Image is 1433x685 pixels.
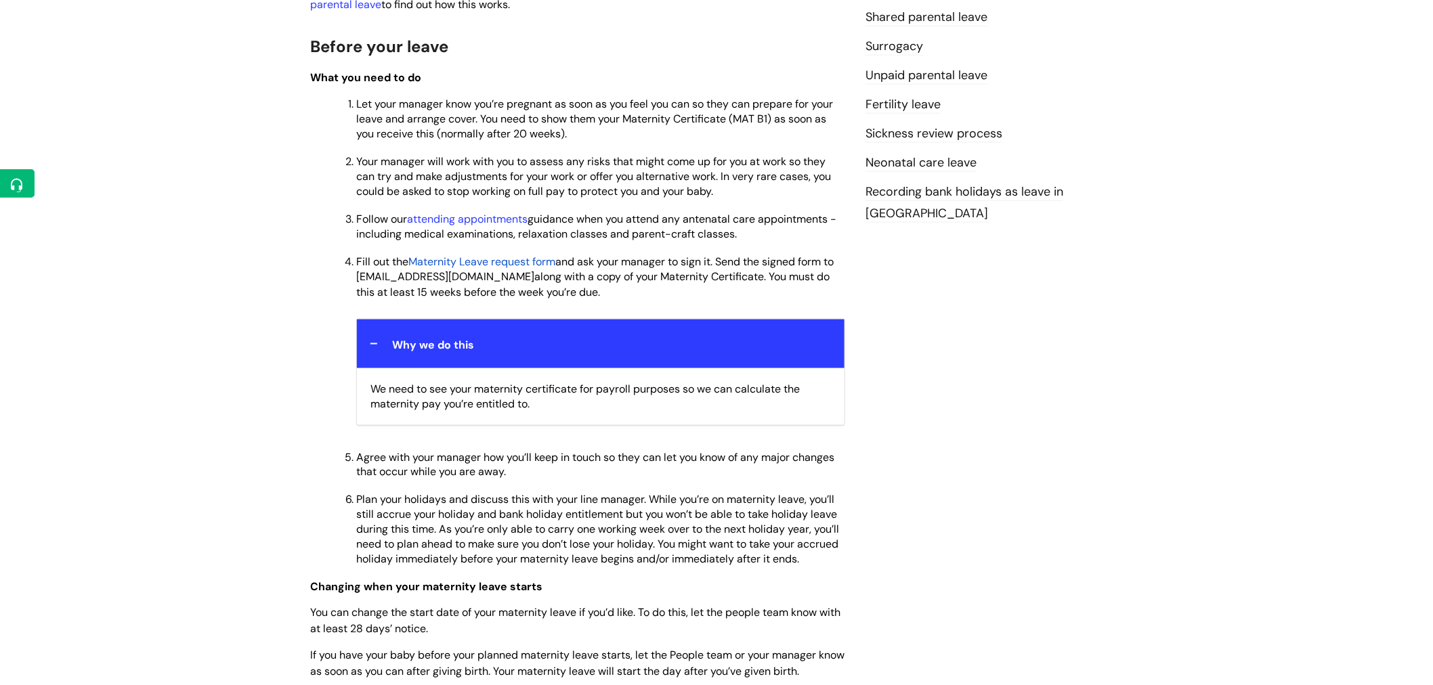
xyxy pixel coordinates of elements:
[310,606,840,637] span: You can change the start date of your maternity leave if you’d like. To do this, let the people t...
[356,97,833,141] span: Let your manager know you’re pregnant as soon as you feel you can so they can prepare for your le...
[356,493,839,567] span: Plan your holidays and discuss this with your line manager. While you’re on maternity leave, you’...
[370,382,800,411] span: We need to see your maternity certificate for payroll purposes so we can calculate the maternity ...
[865,96,941,114] a: Fertility leave
[865,154,977,172] a: Neonatal care leave
[310,36,448,57] span: Before your leave
[356,255,408,269] span: Fill out the
[310,580,542,594] span: Changing when your maternity leave starts
[392,338,474,352] span: Why we do this
[310,648,844,680] span: If you have your baby before your planned maternity leave starts, let the People team or your man...
[865,38,923,56] a: Surrogacy
[310,70,421,85] span: What you need to do
[356,450,834,479] span: Agree with your manager how you’ll keep in touch so they can let you know of any major changes th...
[865,183,1063,223] a: Recording bank holidays as leave in [GEOGRAPHIC_DATA]
[865,125,1002,143] a: Sickness review process
[356,269,830,299] span: along with a copy of your Maternity Certificate. You must do this at least 15 weeks before the we...
[865,67,987,85] a: Unpaid parental leave
[356,255,834,284] span: and ask your manager to sign it. Send the signed form to [EMAIL_ADDRESS][DOMAIN_NAME]
[356,154,831,198] span: Your manager will work with you to assess any risks that might come up for you at work so they ca...
[407,212,528,226] a: attending appointments
[356,212,836,241] span: Follow our guidance when you attend any antenatal care appointments - including medical examinati...
[408,255,555,269] a: Maternity Leave request form
[865,9,987,26] a: Shared parental leave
